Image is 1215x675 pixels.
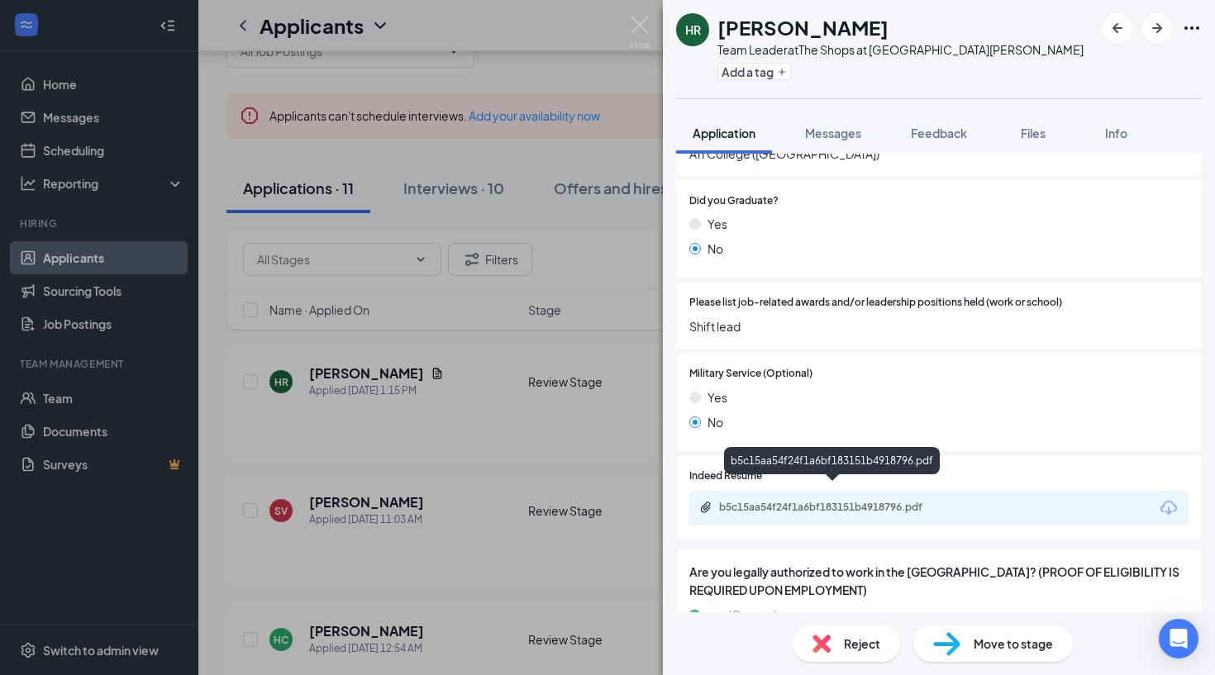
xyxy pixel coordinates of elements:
[689,317,1189,335] span: Shift lead
[717,41,1084,58] div: Team Leader at The Shops at [GEOGRAPHIC_DATA][PERSON_NAME]
[1105,126,1127,140] span: Info
[708,388,727,406] span: Yes
[1108,18,1127,38] svg: ArrowLeftNew
[689,468,762,484] span: Indeed Resume
[689,145,1189,163] span: ATI College ([GEOGRAPHIC_DATA])
[1147,18,1167,38] svg: ArrowRight
[699,501,967,516] a: Paperclipb5c15aa54f24f1a6bf183151b4918796.pdf
[911,126,967,140] span: Feedback
[844,635,880,653] span: Reject
[689,563,1189,599] span: Are you legally authorized to work in the [GEOGRAPHIC_DATA]? (PROOF OF ELIGIBILITY IS REQUIRED UP...
[699,501,712,514] svg: Paperclip
[717,63,791,80] button: PlusAdd a tag
[689,193,779,209] span: Did you Graduate?
[974,635,1053,653] span: Move to stage
[777,67,787,77] svg: Plus
[689,295,1062,311] span: Please list job-related awards and/or leadership positions held (work or school)
[717,13,889,41] h1: [PERSON_NAME]
[689,366,812,382] span: Military Service (Optional)
[1103,13,1132,43] button: ArrowLeftNew
[1142,13,1172,43] button: ArrowRight
[724,447,940,474] div: b5c15aa54f24f1a6bf183151b4918796.pdf
[719,501,951,514] div: b5c15aa54f24f1a6bf183151b4918796.pdf
[1021,126,1046,140] span: Files
[685,21,701,38] div: HR
[1159,619,1198,658] div: Open Intercom Messenger
[707,606,778,624] span: yes (Correct)
[805,126,861,140] span: Messages
[708,240,723,258] span: No
[708,413,723,431] span: No
[1159,498,1179,518] svg: Download
[1182,18,1202,38] svg: Ellipses
[708,215,727,233] span: Yes
[693,126,755,140] span: Application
